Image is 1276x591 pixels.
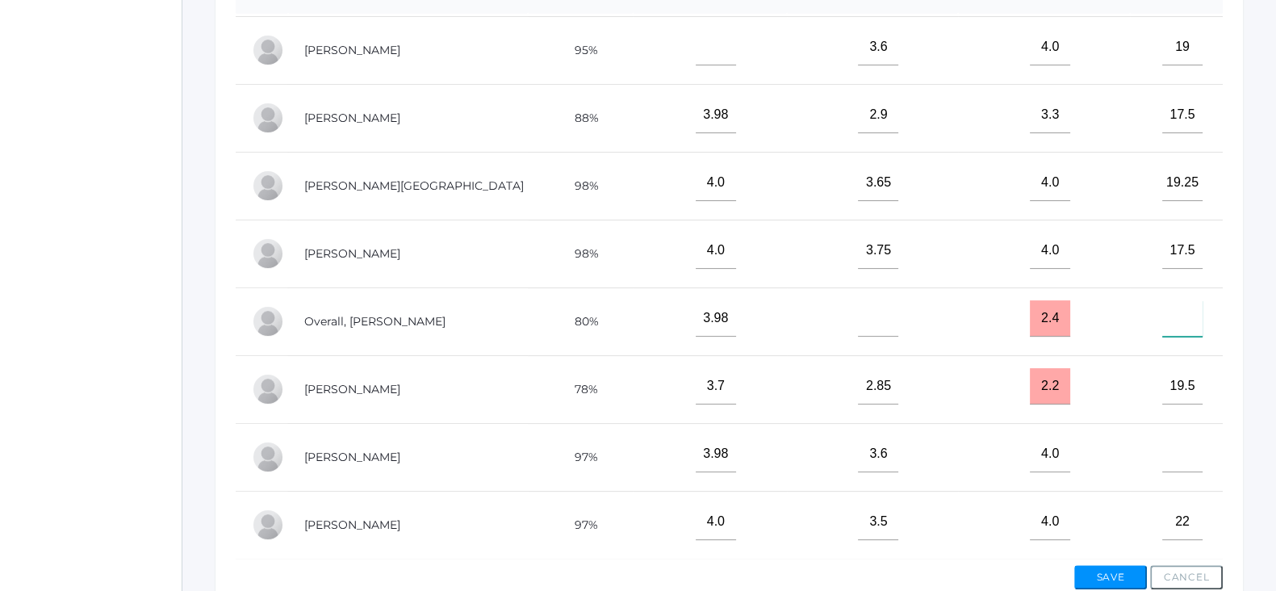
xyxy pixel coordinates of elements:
[528,152,633,220] td: 98%
[252,237,284,270] div: Marissa Myers
[304,450,400,464] a: [PERSON_NAME]
[1074,565,1147,589] button: Save
[1150,565,1223,589] button: Cancel
[528,16,633,84] td: 95%
[304,246,400,261] a: [PERSON_NAME]
[252,305,284,337] div: Chris Overall
[252,509,284,541] div: Leah Vichinsky
[528,355,633,423] td: 78%
[252,441,284,473] div: Emme Renz
[304,178,524,193] a: [PERSON_NAME][GEOGRAPHIC_DATA]
[304,518,400,532] a: [PERSON_NAME]
[528,84,633,152] td: 88%
[252,34,284,66] div: LaRae Erner
[252,373,284,405] div: Olivia Puha
[528,491,633,559] td: 97%
[252,170,284,202] div: Austin Hill
[528,220,633,287] td: 98%
[304,43,400,57] a: [PERSON_NAME]
[252,102,284,134] div: Rachel Hayton
[304,111,400,125] a: [PERSON_NAME]
[304,314,446,329] a: Overall, [PERSON_NAME]
[528,287,633,355] td: 80%
[304,382,400,396] a: [PERSON_NAME]
[528,423,633,491] td: 97%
